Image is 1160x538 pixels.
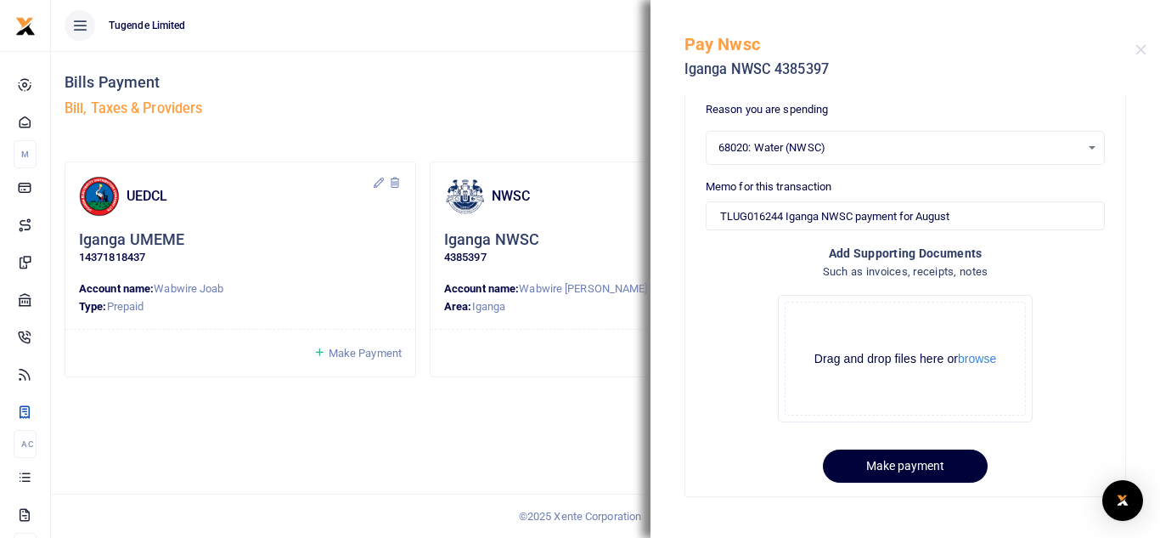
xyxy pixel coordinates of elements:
[472,300,506,313] span: Iganga
[65,100,599,117] h5: Bill, Taxes & Providers
[102,18,193,33] span: Tugende Limited
[329,347,402,360] span: Make Payment
[154,282,223,295] span: Wabwire Joab
[444,249,767,267] p: 4385397
[706,244,1105,263] h4: Add supporting Documents
[786,351,1025,367] div: Drag and drop files here or
[958,353,996,365] button: browse
[1135,44,1146,55] button: Close
[79,282,154,295] strong: Account name:
[684,34,1135,54] h5: Pay Nwsc
[519,282,647,295] span: Wabwire [PERSON_NAME]
[444,300,472,313] strong: Area:
[79,249,402,267] p: 14371818437
[107,300,144,313] span: Prepaid
[778,295,1033,422] div: File Uploader
[684,61,1135,78] h5: Iganga NWSC 4385397
[718,139,1080,156] span: 68020: Water (NWSC)
[706,201,1105,230] input: Enter extra information
[14,140,37,168] li: M
[79,230,184,250] h5: Iganga UMEME
[823,450,988,483] button: Make payment
[706,263,1105,281] h4: Such as invoices, receipts, notes
[706,178,832,195] label: Memo for this transaction
[127,187,372,206] h4: UEDCL
[15,16,36,37] img: logo-small
[313,343,402,363] a: Make Payment
[65,73,599,92] h4: Bills Payment
[444,230,539,250] h5: Iganga NWSC
[15,19,36,31] a: logo-small logo-large logo-large
[492,187,737,206] h4: NWSC
[1102,480,1143,521] div: Open Intercom Messenger
[79,300,107,313] strong: Type:
[79,230,402,267] div: Click to update
[444,282,519,295] strong: Account name:
[14,430,37,458] li: Ac
[444,230,767,267] div: Click to update
[706,101,828,118] label: Reason you are spending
